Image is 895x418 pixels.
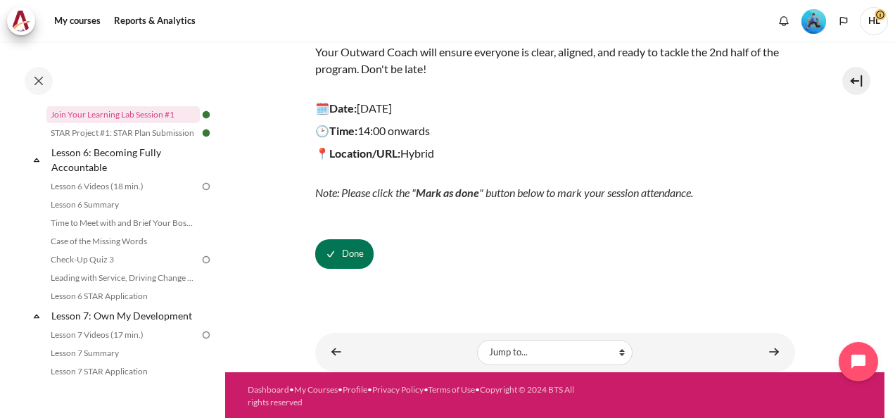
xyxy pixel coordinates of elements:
[46,106,200,123] a: Join Your Learning Lab Session #1
[200,108,212,121] img: Done
[315,239,374,269] button: Join Your Learning Lab Session #1 is marked as done. Press to undo.
[248,384,578,409] div: • • • • •
[49,143,200,177] a: Lesson 6: Becoming Fully Accountable
[322,338,350,366] a: ◄ Lesson 5 STAR Application
[11,11,31,32] img: Architeck
[760,338,788,366] a: STAR Project #1: STAR Plan Submission ►
[200,127,212,139] img: Done
[46,327,200,343] a: Lesson 7 Videos (17 min.)
[200,253,212,266] img: To do
[428,384,475,395] a: Terms of Use
[315,100,795,117] p: [DATE]
[30,153,44,167] span: Collapse
[46,178,200,195] a: Lesson 6 Videos (18 min.)
[315,186,416,199] span: Note: Please click the "
[248,384,574,407] a: Copyright © 2024 BTS All rights reserved
[46,270,200,286] a: Leading with Service, Driving Change (Pucknalin's Story)
[773,11,794,32] div: Show notification window with no new notifications
[200,180,212,193] img: To do
[46,125,200,141] a: STAR Project #1: STAR Plan Submission
[479,186,693,199] span: " button below to mark your session attendance.
[315,124,357,137] strong: 🕑Time:
[46,215,200,232] a: Time to Meet with and Brief Your Boss #1
[801,9,826,34] img: Level #3
[46,345,200,362] a: Lesson 7 Summary
[46,196,200,213] a: Lesson 6 Summary
[49,306,200,325] a: Lesson 7: Own My Development
[315,101,357,115] strong: 🗓️Date:
[315,146,434,160] span: Hybrid
[46,233,200,250] a: Case of the Missing Words
[342,247,364,261] span: Done
[294,384,338,395] a: My Courses
[833,11,854,32] button: Languages
[30,309,44,323] span: Collapse
[796,8,832,34] a: Level #3
[372,384,424,395] a: Privacy Policy
[416,186,479,199] span: Mark as done
[109,7,201,35] a: Reports & Analytics
[315,146,400,160] strong: 📍Location/URL:
[860,7,888,35] span: HL
[248,384,289,395] a: Dashboard
[7,7,42,35] a: Architeck Architeck
[357,124,430,137] span: 14:00 onwards
[860,7,888,35] a: User menu
[315,290,795,291] iframe: Join Your Learning Lab Session #1
[46,251,200,268] a: Check-Up Quiz 3
[801,8,826,34] div: Level #3
[343,384,367,395] a: Profile
[46,288,200,305] a: Lesson 6 STAR Application
[46,363,200,380] a: Lesson 7 STAR Application
[49,7,106,35] a: My courses
[200,329,212,341] img: To do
